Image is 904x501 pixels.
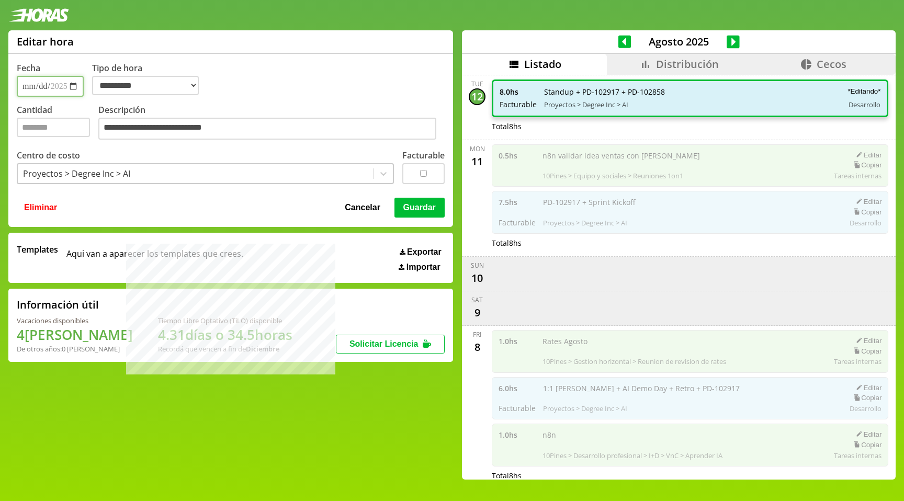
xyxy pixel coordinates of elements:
button: Eliminar [21,198,60,218]
span: Listado [524,57,561,71]
div: scrollable content [462,75,896,479]
span: Agosto 2025 [631,35,727,49]
div: Total 8 hs [492,471,888,481]
h1: 4.31 días o 34.5 horas [158,325,292,344]
div: 9 [469,304,485,321]
button: Solicitar Licencia [336,335,445,354]
span: Templates [17,244,58,255]
div: Tue [471,79,483,88]
div: Recordá que vencen a fin de [158,344,292,354]
label: Facturable [402,150,445,161]
h1: 4 [PERSON_NAME] [17,325,133,344]
span: Aqui van a aparecer los templates que crees. [66,244,243,272]
div: Fri [473,330,481,339]
textarea: Descripción [98,118,436,140]
span: Importar [406,263,440,272]
span: Cecos [817,57,846,71]
span: Distribución [656,57,719,71]
label: Centro de costo [17,150,80,161]
h1: Editar hora [17,35,74,49]
select: Tipo de hora [92,76,199,95]
input: Cantidad [17,118,90,137]
div: Vacaciones disponibles [17,316,133,325]
label: Descripción [98,104,445,142]
button: Exportar [397,247,445,257]
div: Sun [471,261,484,270]
span: Solicitar Licencia [349,339,419,348]
b: Diciembre [246,344,279,354]
label: Cantidad [17,104,98,142]
label: Tipo de hora [92,62,207,97]
div: De otros años: 0 [PERSON_NAME] [17,344,133,354]
div: 12 [469,88,485,105]
div: Sat [471,295,483,304]
span: Exportar [407,247,442,257]
button: Guardar [394,198,445,218]
div: Tiempo Libre Optativo (TiLO) disponible [158,316,292,325]
div: 10 [469,270,485,287]
div: 11 [469,153,485,170]
div: 8 [469,339,485,356]
div: Total 8 hs [492,238,888,248]
h2: Información útil [17,298,99,312]
img: logotipo [8,8,69,22]
label: Fecha [17,62,40,74]
div: Total 8 hs [492,121,888,131]
div: Mon [470,144,485,153]
div: Proyectos > Degree Inc > AI [23,168,130,179]
button: Cancelar [342,198,383,218]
